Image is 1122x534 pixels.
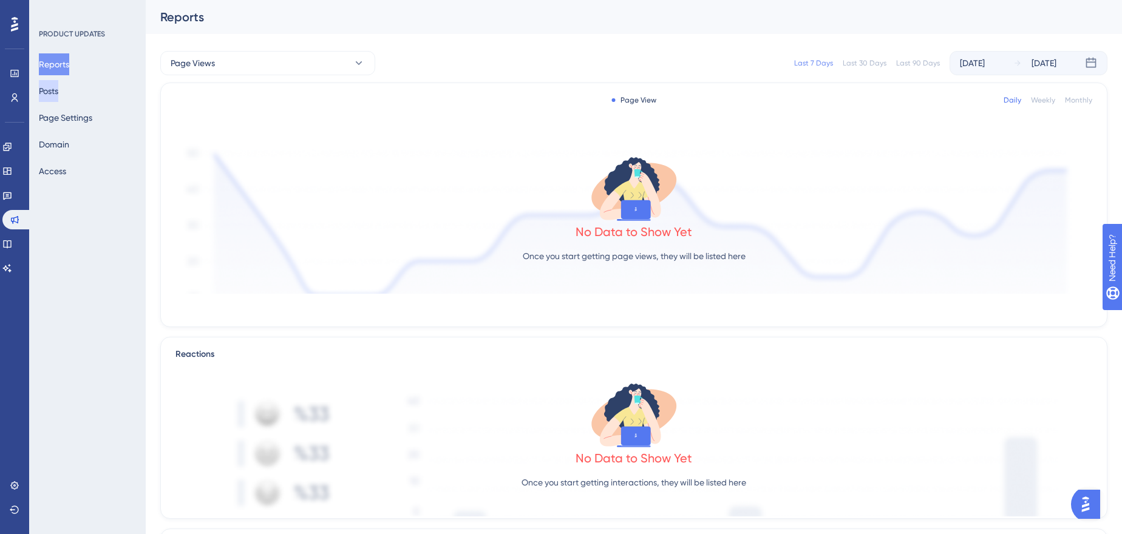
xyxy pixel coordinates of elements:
button: Domain [39,133,69,155]
button: Page Views [160,51,375,75]
button: Page Settings [39,107,92,129]
button: Access [39,160,66,182]
div: Monthly [1065,95,1092,105]
div: Reports [160,8,1077,25]
div: Page View [612,95,656,105]
div: Daily [1004,95,1021,105]
div: Reactions [175,347,1092,362]
p: Once you start getting page views, they will be listed here [523,249,746,263]
button: Posts [39,80,58,102]
div: [DATE] [960,56,985,70]
button: Reports [39,53,69,75]
span: Page Views [171,56,215,70]
div: No Data to Show Yet [576,450,692,467]
div: No Data to Show Yet [576,223,692,240]
div: Last 30 Days [843,58,886,68]
div: Last 90 Days [896,58,940,68]
div: Last 7 Days [794,58,833,68]
div: Weekly [1031,95,1055,105]
div: [DATE] [1032,56,1056,70]
iframe: UserGuiding AI Assistant Launcher [1071,486,1107,522]
div: PRODUCT UPDATES [39,29,105,39]
p: Once you start getting interactions, they will be listed here [522,475,746,490]
span: Need Help? [29,3,76,18]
